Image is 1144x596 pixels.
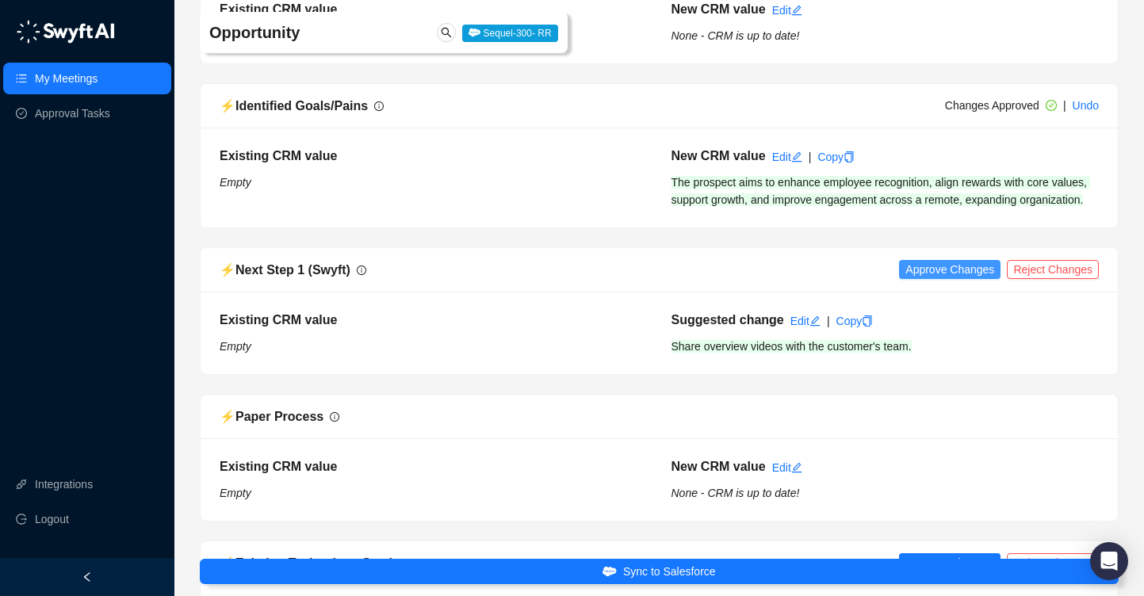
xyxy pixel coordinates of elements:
a: Integrations [35,468,93,500]
span: Approve Changes [905,261,994,278]
button: Sync to Salesforce [200,559,1119,584]
span: ⚡️ Identified Goals/Pains [220,99,368,113]
button: Approve Changes [899,553,1001,572]
span: copy [862,315,873,327]
span: left [82,571,93,583]
span: ⚡️ Next Step 1 (Swyft) [220,263,350,277]
h5: New CRM value [671,147,766,166]
div: | [827,312,830,330]
a: Copy [836,315,874,327]
span: logout [16,514,27,525]
a: Approval Tasks [35,97,110,129]
h5: Existing CRM value [220,147,648,166]
button: Approve Changes [899,260,1001,279]
span: info-circle [374,101,384,111]
span: edit [809,315,821,327]
span: ⚡️ Existing Technology Stack [220,556,396,570]
div: | [809,148,812,166]
h5: Suggested change [671,311,784,330]
i: Empty [220,487,251,499]
button: Reject Changes [1007,260,1099,279]
span: edit [791,462,802,473]
a: My Meetings [35,63,98,94]
span: search [441,27,452,38]
h5: Existing CRM value [220,311,648,330]
i: Empty [220,176,251,189]
span: Logout [35,503,69,535]
span: Changes Approved [945,99,1039,112]
span: check-circle [1046,100,1057,111]
span: Sync to Salesforce [623,563,716,580]
span: Reject Changes [1013,261,1092,278]
span: ⚡️ Paper Process [220,410,323,423]
span: copy [844,151,855,162]
span: Sequel-300- RR [462,25,557,42]
a: Copy [817,151,855,163]
a: Edit [772,151,802,163]
span: edit [791,151,802,162]
span: edit [791,5,802,16]
span: Share overview videos with the customer's team. [671,340,912,353]
span: The prospect aims to enhance employee recognition, align rewards with core values, support growth... [671,176,1090,206]
span: Reject Changes [1013,554,1092,571]
div: Open Intercom Messenger [1090,542,1128,580]
a: Edit [790,315,821,327]
span: | [1063,99,1066,112]
i: None - CRM is up to date! [671,487,800,499]
button: Reject Changes [1007,553,1099,572]
h5: Existing CRM value [220,457,648,476]
i: Empty [220,340,251,353]
i: None - CRM is up to date! [671,29,800,42]
a: Edit [772,461,802,474]
span: Approve Changes [905,554,994,571]
a: Undo [1073,99,1099,112]
span: info-circle [330,412,339,422]
span: info-circle [357,266,366,275]
img: logo-05li4sbe.png [16,20,115,44]
a: Sequel-300- RR [462,26,557,39]
h5: New CRM value [671,457,766,476]
h4: Opportunity [209,21,408,44]
a: Edit [772,4,802,17]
